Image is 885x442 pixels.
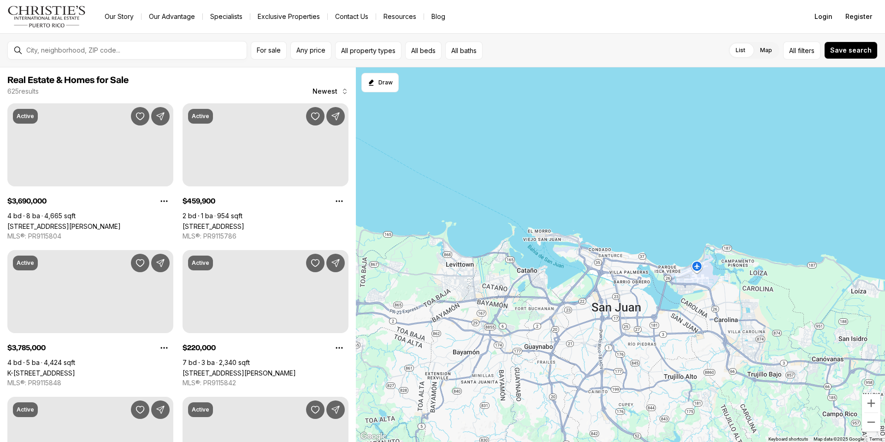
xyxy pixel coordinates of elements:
span: Save search [830,47,872,54]
button: Save Property: 1 CALLE AMAPOLA #11A [306,107,324,125]
button: Property options [330,192,348,210]
p: Active [17,113,34,120]
button: Property options [155,192,173,210]
span: Newest [313,88,337,95]
span: Login [814,13,832,20]
button: Property options [155,339,173,357]
label: Map [753,42,779,59]
button: Contact Us [328,10,376,23]
button: Save Property: B9 CALLE GRANITO [131,400,149,419]
span: Any price [296,47,325,54]
button: Save search [824,42,878,59]
a: Our Story [97,10,141,23]
button: Start drawing [361,73,399,92]
a: Blog [424,10,453,23]
a: Exclusive Properties [250,10,327,23]
p: Active [192,406,209,413]
a: 3 BELLEVUE, SAN JUAN PR, 00901 [183,369,296,377]
p: Active [192,113,209,120]
p: Active [192,259,209,267]
span: Register [845,13,872,20]
button: All property types [335,42,401,60]
a: K-8 TERRACE ST., GARDEN HILLS, GUAYNABO PR, 00966 [7,369,75,377]
button: Save Property: 102 CALLE SOL #3 [306,400,324,419]
p: Active [17,259,34,267]
button: Property options [330,339,348,357]
a: Specialists [203,10,250,23]
a: Our Advantage [142,10,202,23]
span: filters [798,46,814,55]
span: For sale [257,47,281,54]
p: Active [17,406,34,413]
button: Save Property: 3 BELLEVUE [306,254,324,272]
span: All [789,46,796,55]
button: Allfilters [783,42,820,60]
button: Save Property: K-8 TERRACE ST., GARDEN HILLS [131,254,149,272]
button: All baths [445,42,483,60]
button: All beds [405,42,442,60]
button: Newest [307,82,354,101]
button: Login [809,7,838,26]
a: 1 CALLE AMAPOLA #11A, CAROLINA PR, 00979 [183,222,244,230]
label: List [728,42,753,59]
img: logo [7,6,86,28]
span: Real Estate & Homes for Sale [7,76,129,85]
a: Resources [376,10,424,23]
button: For sale [251,42,287,60]
p: 625 results [7,88,39,95]
button: Any price [290,42,331,60]
button: Register [840,7,878,26]
button: Save Property: 66 PLACID COURT [131,107,149,125]
a: 66 PLACID COURT, SAN JUAN PR, 00907 [7,222,121,230]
